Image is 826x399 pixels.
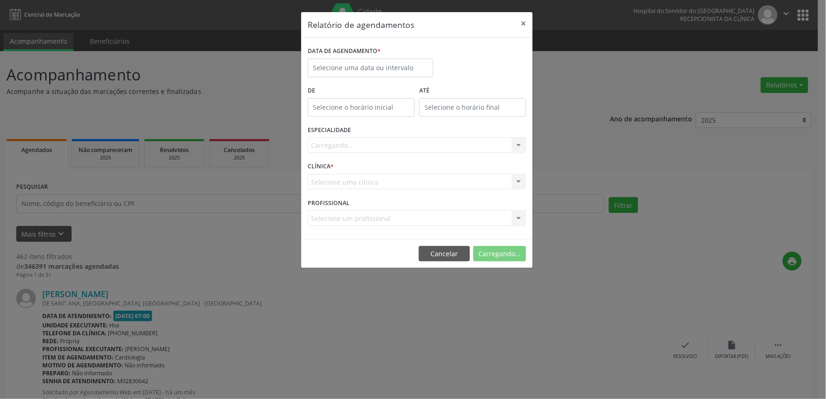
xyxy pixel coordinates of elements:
[514,12,533,35] button: Close
[419,246,470,262] button: Cancelar
[308,123,351,138] label: ESPECIALIDADE
[308,44,381,59] label: DATA DE AGENDAMENTO
[308,59,433,77] input: Selecione uma data ou intervalo
[419,84,526,98] label: ATÉ
[308,196,350,210] label: PROFISSIONAL
[419,98,526,117] input: Selecione o horário final
[308,84,415,98] label: De
[473,246,526,262] button: Carregando...
[308,98,415,117] input: Selecione o horário inicial
[308,19,414,31] h5: Relatório de agendamentos
[308,160,334,174] label: CLÍNICA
